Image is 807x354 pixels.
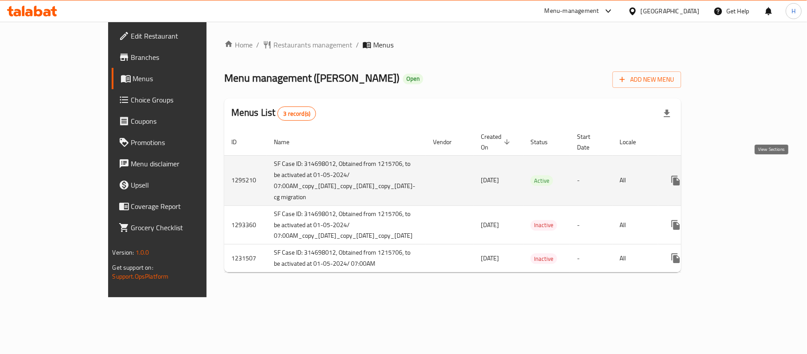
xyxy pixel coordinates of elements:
[791,6,795,16] span: H
[131,52,236,63] span: Branches
[112,196,243,217] a: Coverage Report
[136,247,149,258] span: 1.0.0
[131,94,236,105] span: Choice Groups
[267,155,426,205] td: SF Case ID: 314698012, Obtained from 1215706, to be activated at 01-05-2024/ 07:00AM_copy_[DATE]_...
[133,73,236,84] span: Menus
[231,137,248,147] span: ID
[403,74,423,84] div: Open
[545,6,599,16] div: Menu-management
[112,89,243,110] a: Choice Groups
[641,6,699,16] div: [GEOGRAPHIC_DATA]
[112,68,243,89] a: Menus
[656,103,678,124] div: Export file
[113,271,169,282] a: Support.OpsPlatform
[131,137,236,148] span: Promotions
[665,170,686,191] button: more
[131,116,236,126] span: Coupons
[665,214,686,236] button: more
[612,155,658,205] td: All
[112,47,243,68] a: Branches
[481,252,499,264] span: [DATE]
[112,217,243,238] a: Grocery Checklist
[224,68,399,88] span: Menu management ( [PERSON_NAME] )
[277,106,316,121] div: Total records count
[665,248,686,269] button: more
[224,244,267,272] td: 1231507
[131,180,236,190] span: Upsell
[131,158,236,169] span: Menu disclaimer
[263,39,352,50] a: Restaurants management
[278,110,316,118] span: 3 record(s)
[570,155,612,205] td: -
[267,205,426,244] td: SF Case ID: 314698012, Obtained from 1215706, to be activated at 01-05-2024/ 07:00AM_copy_[DATE]_...
[224,39,682,50] nav: breadcrumb
[356,39,359,50] li: /
[530,137,559,147] span: Status
[530,220,557,230] span: Inactive
[612,244,658,272] td: All
[658,129,757,156] th: Actions
[112,110,243,132] a: Coupons
[530,254,557,264] span: Inactive
[620,137,647,147] span: Locale
[273,39,352,50] span: Restaurants management
[570,205,612,244] td: -
[481,219,499,231] span: [DATE]
[224,205,267,244] td: 1293360
[530,176,553,186] span: Active
[131,222,236,233] span: Grocery Checklist
[112,25,243,47] a: Edit Restaurant
[403,75,423,83] span: Open
[373,39,394,50] span: Menus
[113,262,153,273] span: Get support on:
[274,137,301,147] span: Name
[112,132,243,153] a: Promotions
[112,153,243,174] a: Menu disclaimer
[433,137,463,147] span: Vendor
[256,39,259,50] li: /
[267,244,426,272] td: SF Case ID: 314698012, Obtained from 1215706, to be activated at 01-05-2024/ 07:00AM
[113,247,134,258] span: Version:
[570,244,612,272] td: -
[612,205,658,244] td: All
[620,74,674,85] span: Add New Menu
[577,131,602,153] span: Start Date
[481,131,513,153] span: Created On
[231,106,316,121] h2: Menus List
[481,174,499,186] span: [DATE]
[224,155,267,205] td: 1295210
[612,71,681,88] button: Add New Menu
[131,201,236,212] span: Coverage Report
[131,31,236,41] span: Edit Restaurant
[112,174,243,196] a: Upsell
[224,129,757,273] table: enhanced table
